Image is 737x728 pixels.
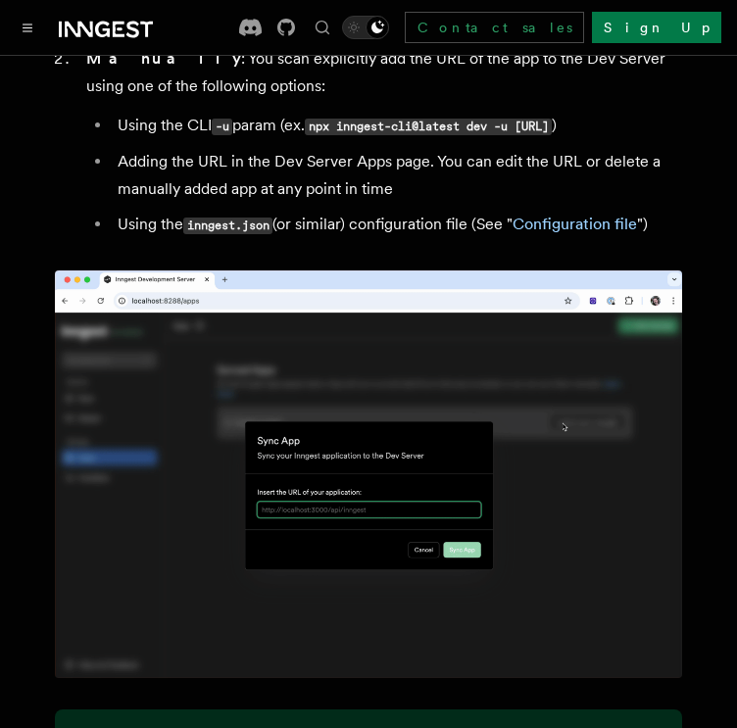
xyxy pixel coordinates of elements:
button: Find something... [311,16,334,39]
img: Dev Server demo manually syncing an app [55,270,682,678]
li: Adding the URL in the Dev Server Apps page. You can edit the URL or delete a manually added app a... [112,148,682,203]
a: Configuration file [513,215,637,233]
code: inngest.json [183,218,272,234]
button: Toggle dark mode [342,16,389,39]
li: : You scan explicitly add the URL of the app to the Dev Server using one of the following options: [80,45,682,239]
li: Using the CLI param (ex. ) [112,112,682,140]
a: Sign Up [592,12,721,43]
button: Toggle navigation [16,16,39,39]
code: npx inngest-cli@latest dev -u [URL] [305,119,552,135]
li: Using the (or similar) configuration file (See " ") [112,211,682,239]
a: Contact sales [405,12,584,43]
strong: Manually [86,49,241,68]
code: -u [212,119,232,135]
